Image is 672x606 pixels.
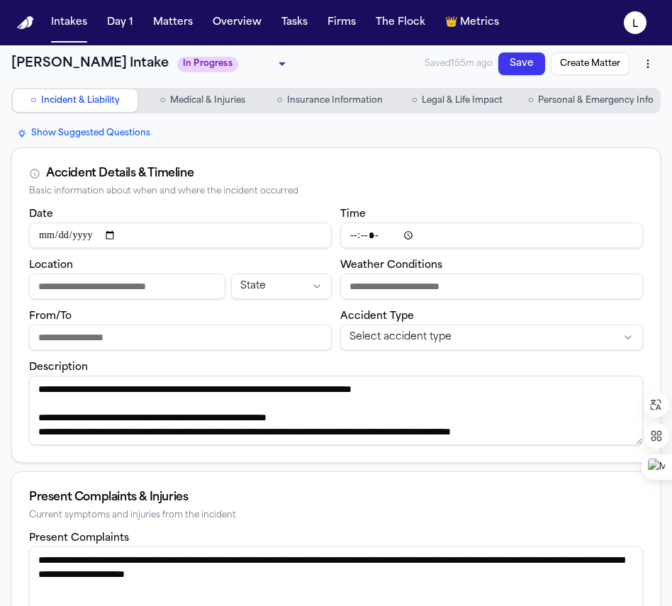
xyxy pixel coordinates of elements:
span: ○ [276,94,282,108]
span: ○ [528,94,534,108]
span: ○ [30,94,36,108]
button: Save [498,52,545,75]
input: Incident date [29,223,332,248]
input: Weather conditions [340,274,643,299]
span: Personal & Emergency Info [538,95,654,106]
input: Incident location [29,274,225,299]
span: ○ [159,94,165,108]
button: Matters [147,10,198,35]
span: Medical & Injuries [170,95,245,106]
a: Home [17,16,34,30]
textarea: Incident description [29,376,643,445]
input: Incident time [340,223,643,248]
button: More actions [635,51,661,77]
span: Incident & Liability [41,95,120,106]
div: Update intake status [177,54,291,74]
button: Go to Personal & Emergency Info [522,89,659,112]
div: Present Complaints & Injuries [29,489,643,506]
button: Show Suggested Questions [11,125,156,142]
button: crownMetrics [439,10,505,35]
span: In Progress [177,57,238,72]
button: Intakes [45,10,93,35]
img: Finch Logo [17,16,34,30]
label: Date [29,209,53,220]
span: Insurance Information [287,95,383,106]
label: Time [340,209,366,220]
label: Present Complaints [29,533,129,544]
text: L [632,19,638,29]
span: Legal & Life Impact [422,95,503,106]
div: Basic information about when and where the incident occurred [29,186,643,197]
label: From/To [29,311,72,322]
div: Accident Details & Timeline [46,165,194,182]
div: Current symptoms and injuries from the incident [29,510,643,521]
button: Create Matter [551,52,629,75]
span: Metrics [460,16,499,30]
button: The Flock [370,10,431,35]
button: Go to Incident & Liability [13,89,138,112]
label: Description [29,362,88,373]
button: Tasks [276,10,313,35]
span: ○ [411,94,417,108]
button: Overview [207,10,267,35]
label: Location [29,260,73,271]
button: Day 1 [101,10,139,35]
label: Accident Type [340,311,414,322]
button: Go to Medical & Injuries [140,89,265,112]
h1: [PERSON_NAME] Intake [11,54,169,74]
button: Firms [322,10,362,35]
label: Weather Conditions [340,260,442,271]
span: crown [445,16,457,30]
button: Go to Insurance Information [267,89,392,112]
input: From/To destination [29,325,332,350]
button: Go to Legal & Life Impact [395,89,520,112]
button: Incident state [231,274,332,299]
span: Saved 155m ago [425,58,493,69]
